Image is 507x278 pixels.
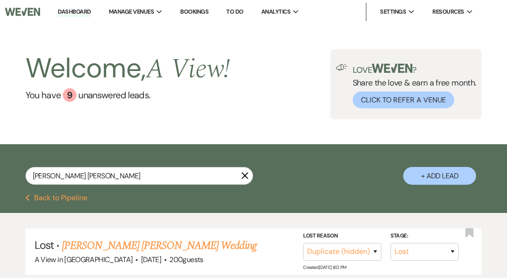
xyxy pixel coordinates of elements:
[169,255,203,264] span: 200 guests
[390,231,459,241] label: Stage:
[353,64,477,74] p: Love ?
[35,238,54,252] span: Lost
[25,88,230,102] a: You have 9 unanswered leads.
[347,64,477,108] div: Share the love & earn a free month.
[25,194,88,202] button: Back to Pipeline
[261,7,290,16] span: Analytics
[109,7,154,16] span: Manage Venues
[63,88,76,102] div: 9
[62,238,256,254] a: [PERSON_NAME] [PERSON_NAME] Wedding
[403,167,476,185] button: + Add Lead
[226,8,243,15] a: To Do
[35,255,133,264] span: A View in [GEOGRAPHIC_DATA]
[58,8,91,16] a: Dashboard
[372,64,412,73] img: weven-logo-green.svg
[303,231,381,241] label: Lost Reason
[141,255,161,264] span: [DATE]
[5,2,40,21] img: Weven Logo
[336,64,347,71] img: loud-speaker-illustration.svg
[180,8,208,15] a: Bookings
[303,264,346,270] span: Created: [DATE] 8:12 PM
[432,7,464,16] span: Resources
[146,48,230,90] span: A View !
[380,7,406,16] span: Settings
[353,91,454,108] button: Click to Refer a Venue
[25,167,253,185] input: Search by name, event date, email address or phone number
[25,49,230,88] h2: Welcome,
